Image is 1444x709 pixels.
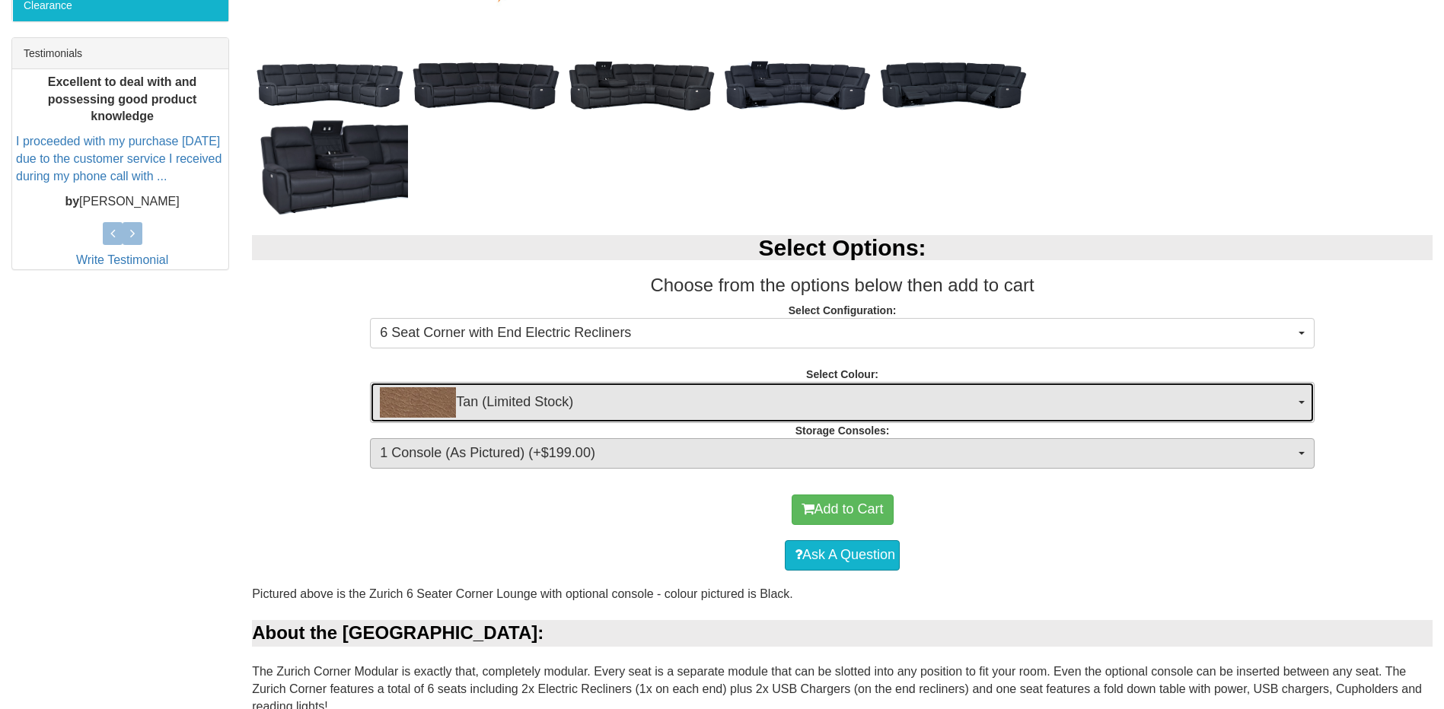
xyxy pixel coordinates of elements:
[370,382,1315,423] button: Tan (Limited Stock)Tan (Limited Stock)
[789,304,897,316] strong: Select Configuration:
[785,540,900,571] a: Ask A Question
[806,368,878,380] strong: Select Colour:
[12,38,228,69] div: Testimonials
[380,323,1295,343] span: 6 Seat Corner with End Electric Recliners
[380,387,1295,418] span: Tan (Limited Stock)
[16,135,222,183] a: I proceeded with my purchase [DATE] due to the customer service I received during my phone call w...
[76,253,168,266] a: Write Testimonial
[252,275,1433,295] h3: Choose from the options below then add to cart
[48,75,197,123] b: Excellent to deal with and possessing good product knowledge
[16,193,228,211] p: [PERSON_NAME]
[370,318,1315,348] button: 6 Seat Corner with End Electric Recliners
[65,195,79,208] b: by
[380,444,1295,463] span: 1 Console (As Pictured) (+$199.00)
[795,424,890,437] strong: Storage Consoles:
[792,494,894,525] button: Add to Cart
[759,235,926,260] b: Select Options:
[380,387,456,418] img: Tan (Limited Stock)
[370,438,1315,469] button: 1 Console (As Pictured) (+$199.00)
[252,620,1433,646] div: About the [GEOGRAPHIC_DATA]:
